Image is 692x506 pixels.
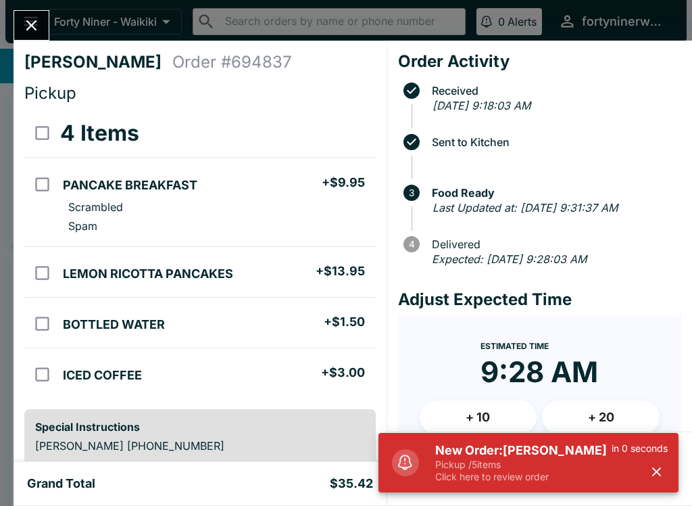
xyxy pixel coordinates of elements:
h5: BOTTLED WATER [63,317,165,333]
p: Pickup / 5 items [435,459,612,471]
p: Click here to review order [435,471,612,483]
h5: ICED COFFEE [63,367,142,384]
p: [PERSON_NAME] [PHONE_NUMBER] [35,439,365,453]
button: + 10 [420,400,537,434]
h6: Special Instructions [35,420,365,434]
em: [DATE] 9:18:03 AM [432,99,530,112]
h4: Adjust Expected Time [398,290,681,310]
h4: Order Activity [398,51,681,72]
span: Estimated Time [480,341,549,351]
h5: $35.42 [330,476,373,492]
button: + 20 [542,400,660,434]
p: in 0 seconds [612,442,668,455]
text: 3 [409,187,414,198]
h5: + $3.00 [321,365,365,381]
h5: PANCAKE BREAKFAST [63,177,197,193]
button: Close [14,11,49,40]
span: Delivered [425,238,681,250]
h4: [PERSON_NAME] [24,52,172,72]
time: 9:28 AM [480,354,598,390]
text: 4 [408,239,414,250]
h5: + $13.95 [316,263,365,279]
span: Pickup [24,83,76,103]
span: Sent to Kitchen [425,136,681,148]
h5: + $9.95 [322,175,365,191]
p: Scrambled [68,200,123,214]
h5: Grand Total [27,476,95,492]
span: Received [425,85,681,97]
h4: Order # 694837 [172,52,292,72]
p: Spam [68,219,97,233]
h3: 4 Items [60,120,139,147]
em: Last Updated at: [DATE] 9:31:37 AM [432,201,618,214]
table: orders table [24,109,376,398]
h5: LEMON RICOTTA PANCAKES [63,266,233,282]
h5: New Order: [PERSON_NAME] [435,442,612,459]
span: Food Ready [425,187,681,199]
em: Expected: [DATE] 9:28:03 AM [432,252,587,266]
h5: + $1.50 [324,314,365,330]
